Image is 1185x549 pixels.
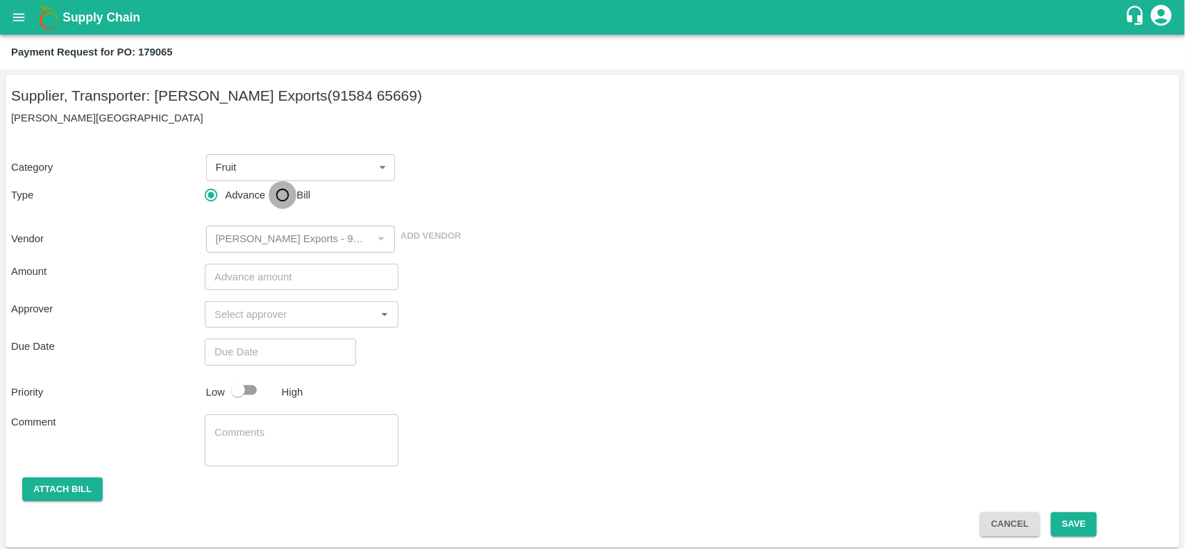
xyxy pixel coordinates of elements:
img: logo [35,3,62,31]
p: High [282,385,303,400]
p: Comment [11,414,205,430]
button: open drawer [3,1,35,33]
p: Low [206,385,225,400]
div: account of current user [1149,3,1174,32]
input: Select Vendor [210,230,369,248]
p: Approver [11,301,205,316]
p: Amount [11,264,205,279]
a: Supply Chain [62,8,1125,27]
p: [PERSON_NAME][GEOGRAPHIC_DATA] [11,110,1174,126]
span: Advance [225,187,265,203]
button: Save [1051,512,1097,537]
p: Due Date [11,339,205,354]
button: Open [376,305,394,323]
h5: Supplier, Transporter: [PERSON_NAME] Exports (91584 65669) [11,86,1174,105]
p: Vendor [11,231,201,246]
button: Attach bill [22,478,103,502]
p: Category [11,160,201,175]
input: Select approver [209,305,371,323]
button: Cancel [980,512,1040,537]
input: Advance amount [205,264,398,290]
p: Priority [11,385,201,400]
div: customer-support [1125,5,1149,30]
input: Choose date [205,339,346,365]
span: Bill [297,187,311,203]
b: Supply Chain [62,10,140,24]
p: Type [11,187,205,203]
p: Fruit [216,160,237,175]
b: Payment Request for PO: 179065 [11,47,173,58]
